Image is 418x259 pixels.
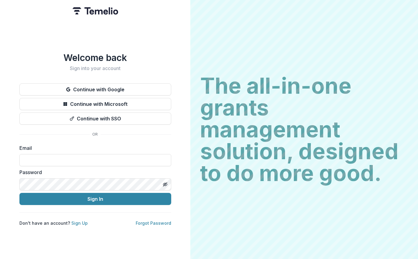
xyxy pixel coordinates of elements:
h2: Sign into your account [19,66,171,71]
button: Toggle password visibility [160,180,170,189]
h1: Welcome back [19,52,171,63]
label: Password [19,169,168,176]
p: Don't have an account? [19,220,88,226]
button: Continue with Google [19,83,171,96]
a: Sign Up [71,220,88,226]
button: Continue with SSO [19,113,171,125]
button: Sign In [19,193,171,205]
img: Temelio [73,7,118,15]
button: Continue with Microsoft [19,98,171,110]
a: Forgot Password [136,220,171,226]
label: Email [19,144,168,152]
